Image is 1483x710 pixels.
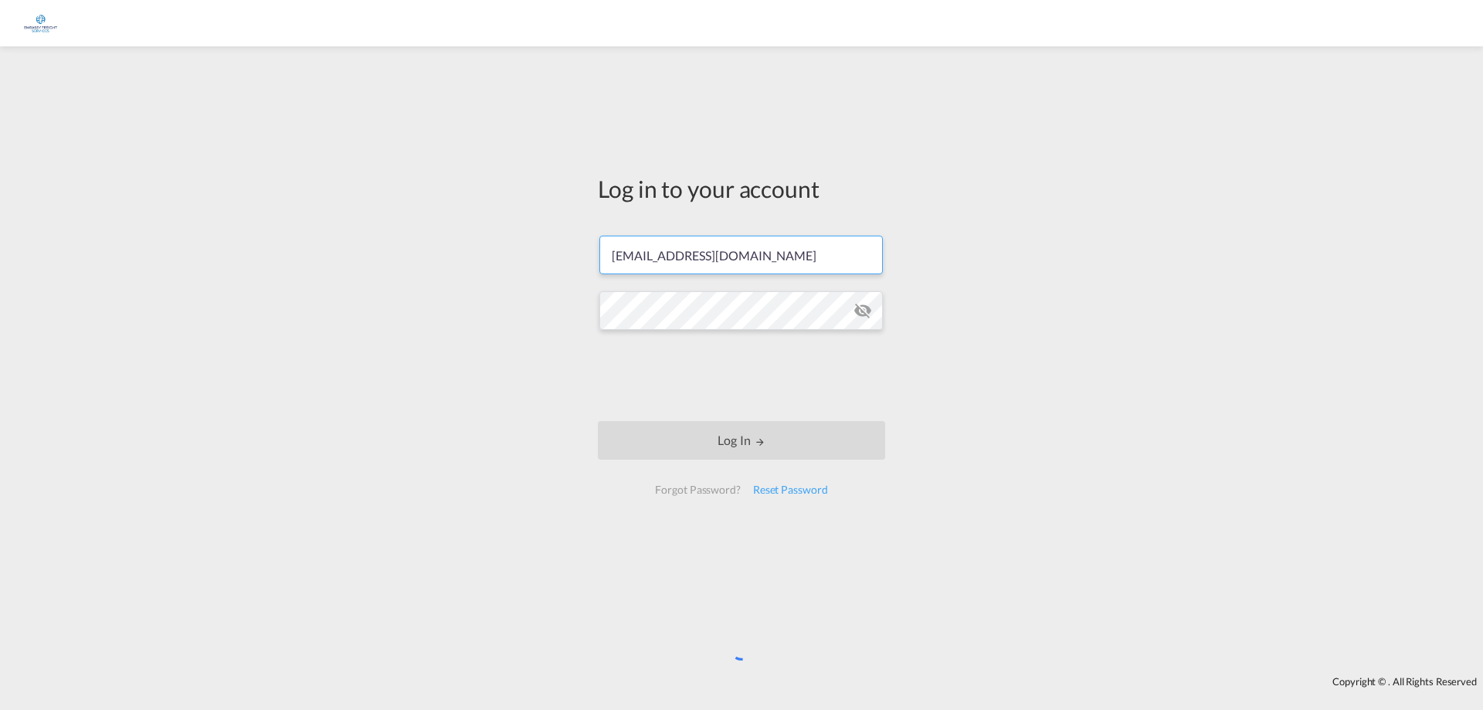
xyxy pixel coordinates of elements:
md-icon: icon-eye-off [853,301,872,320]
div: Forgot Password? [649,476,746,504]
button: LOGIN [598,421,885,460]
img: 6a2c35f0b7c411ef99d84d375d6e7407.jpg [23,6,58,41]
div: Reset Password [747,476,834,504]
iframe: reCAPTCHA [624,345,859,406]
div: Log in to your account [598,172,885,205]
input: Enter email/phone number [599,236,883,274]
